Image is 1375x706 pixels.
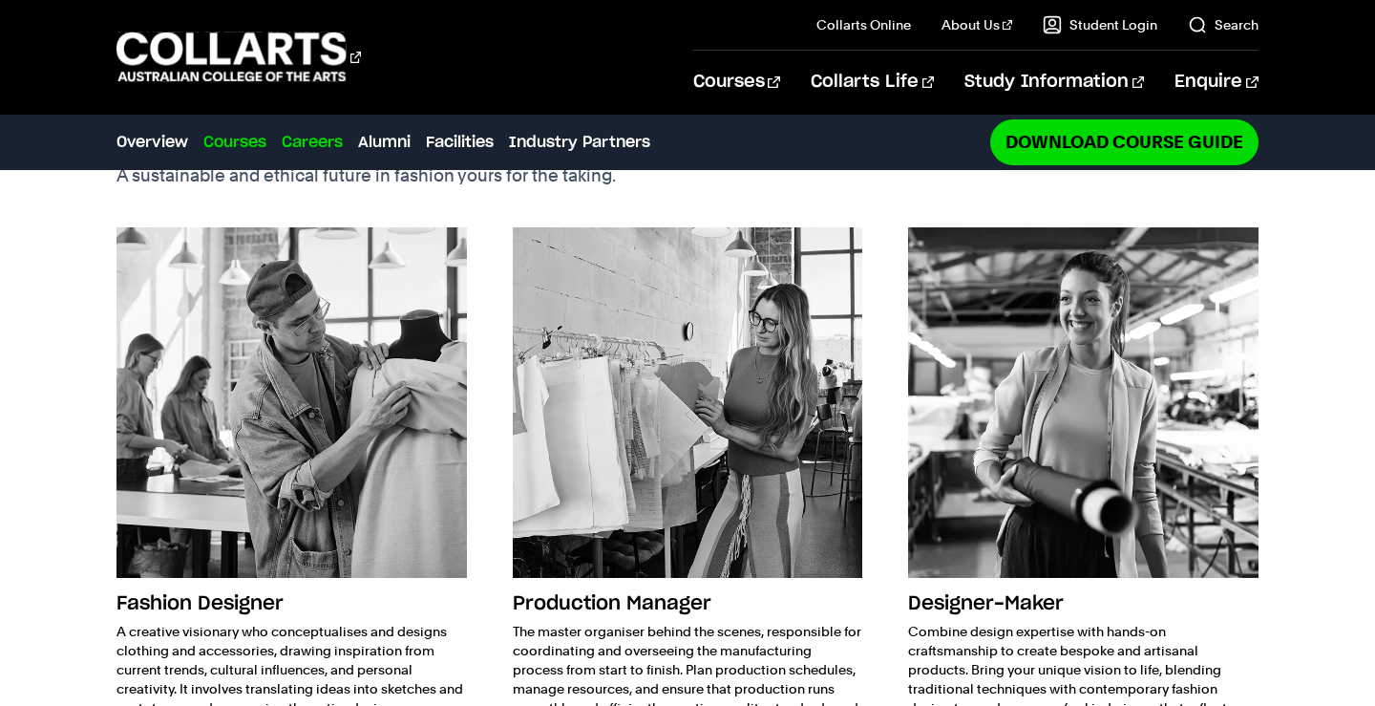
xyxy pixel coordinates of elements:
a: Student Login [1043,15,1157,34]
h3: Production Manager [513,586,862,622]
a: Facilities [426,131,494,154]
div: Go to homepage [116,30,361,84]
a: Careers [282,131,343,154]
h3: Fashion Designer [116,586,466,622]
a: Enquire [1174,51,1258,114]
a: Alumni [358,131,411,154]
p: A sustainable and ethical future in fashion yours for the taking. [116,162,702,189]
a: About Us [941,15,1012,34]
a: Courses [203,131,266,154]
a: Search [1188,15,1259,34]
a: Industry Partners [509,131,650,154]
a: Courses [693,51,780,114]
a: Study Information [964,51,1144,114]
a: Overview [116,131,188,154]
a: Collarts Online [816,15,911,34]
a: Download Course Guide [990,119,1259,164]
h3: Designer-Maker [908,586,1258,622]
a: Collarts Life [811,51,934,114]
